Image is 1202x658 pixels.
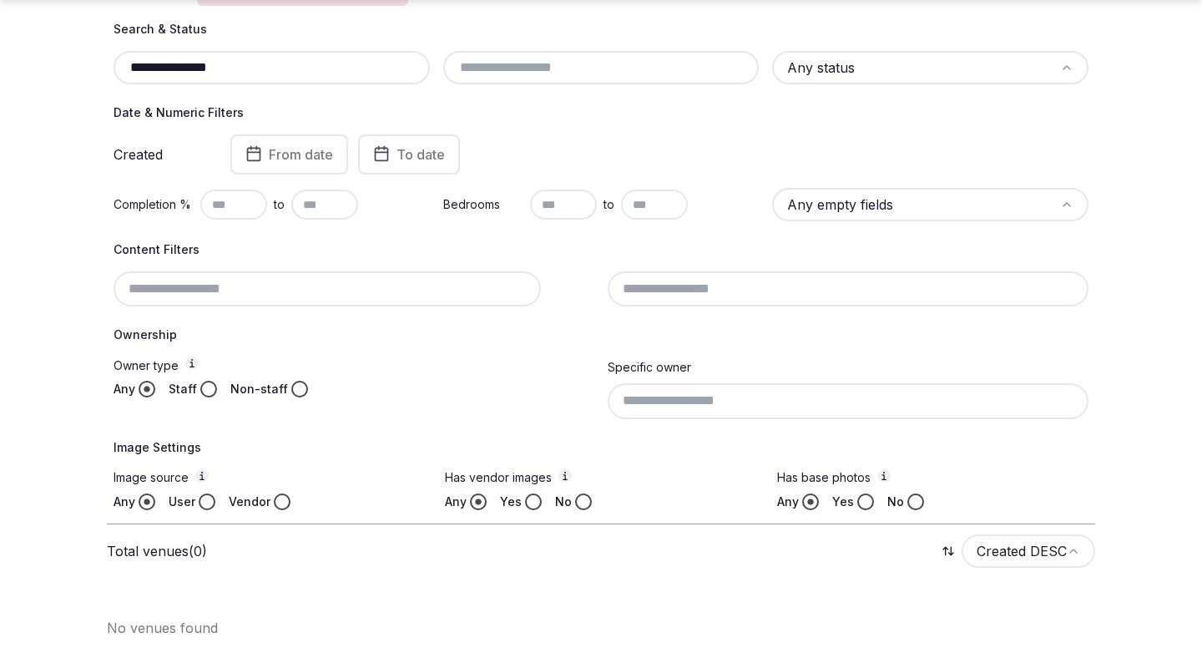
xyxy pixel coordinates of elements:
[445,493,467,510] label: Any
[107,618,1095,638] p: No venues found
[230,381,288,397] label: Non-staff
[185,357,199,370] button: Owner type
[604,196,614,213] span: to
[114,196,194,213] label: Completion %
[443,196,523,213] label: Bedrooms
[358,134,460,175] button: To date
[555,493,572,510] label: No
[169,493,195,510] label: User
[230,134,348,175] button: From date
[107,542,207,560] p: Total venues (0)
[114,21,1088,38] h4: Search & Status
[396,146,445,163] span: To date
[500,493,522,510] label: Yes
[269,146,333,163] span: From date
[114,241,1088,258] h4: Content Filters
[114,493,135,510] label: Any
[558,469,572,483] button: Has vendor images
[114,469,425,487] label: Image source
[114,326,1088,343] h4: Ownership
[229,493,270,510] label: Vendor
[114,357,594,374] label: Owner type
[114,104,1088,121] h4: Date & Numeric Filters
[877,469,891,483] button: Has base photos
[114,148,207,161] label: Created
[608,360,691,374] label: Specific owner
[777,493,799,510] label: Any
[887,493,904,510] label: No
[114,381,135,397] label: Any
[114,439,1088,456] h4: Image Settings
[274,196,285,213] span: to
[777,469,1088,487] label: Has base photos
[832,493,854,510] label: Yes
[169,381,197,397] label: Staff
[195,469,209,483] button: Image source
[445,469,756,487] label: Has vendor images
